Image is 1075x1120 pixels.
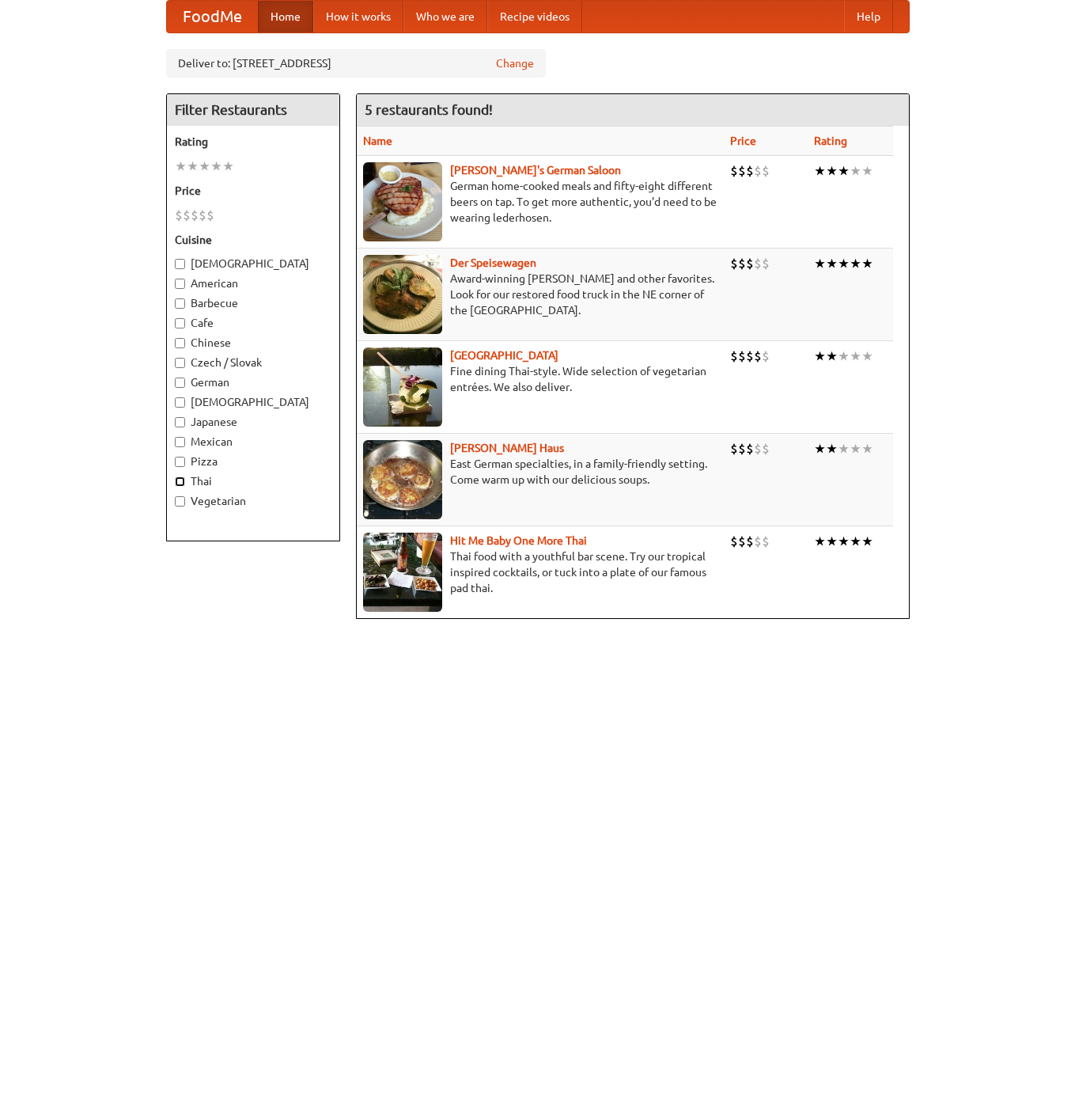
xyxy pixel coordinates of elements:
li: $ [762,347,770,365]
input: [DEMOGRAPHIC_DATA] [175,259,185,269]
li: $ [738,533,746,550]
li: ★ [826,533,838,550]
a: Rating [814,135,847,147]
label: Thai [175,473,331,489]
li: $ [175,207,183,224]
input: Mexican [175,437,185,447]
input: Czech / Slovak [175,358,185,368]
input: American [175,279,185,289]
img: speisewagen.jpg [363,255,442,334]
li: ★ [850,162,861,180]
a: Der Speisewagen [450,256,536,269]
li: $ [754,347,762,365]
div: Deliver to: [STREET_ADDRESS] [166,49,546,78]
li: ★ [199,158,210,175]
li: ★ [210,158,222,175]
li: ★ [175,158,187,175]
li: $ [746,162,754,180]
input: Pizza [175,457,185,467]
a: Name [363,135,392,147]
label: Mexican [175,434,331,450]
a: Who we are [403,1,487,32]
input: Chinese [175,338,185,348]
input: Thai [175,476,185,487]
li: $ [738,162,746,180]
li: ★ [826,255,838,272]
input: Cafe [175,318,185,328]
li: $ [738,440,746,457]
input: Vegetarian [175,496,185,507]
a: Hit Me Baby One More Thai [450,534,587,547]
li: ★ [814,440,826,457]
li: ★ [838,533,850,550]
a: Price [730,135,756,147]
p: Award-winning [PERSON_NAME] and other favorites. Look for our restored food truck in the NE corne... [363,271,717,318]
input: Japanese [175,417,185,427]
a: FoodMe [167,1,258,32]
li: $ [746,533,754,550]
li: ★ [861,440,873,457]
p: German home-cooked meals and fifty-eight different beers on tap. To get more authentic, you'd nee... [363,178,717,226]
li: $ [746,347,754,365]
input: [DEMOGRAPHIC_DATA] [175,397,185,408]
li: $ [762,255,770,272]
label: [DEMOGRAPHIC_DATA] [175,256,331,271]
a: How it works [313,1,403,32]
label: Chinese [175,335,331,351]
li: ★ [861,255,873,272]
label: Japanese [175,414,331,430]
h5: Cuisine [175,232,331,248]
li: ★ [222,158,234,175]
h5: Price [175,183,331,199]
label: Barbecue [175,295,331,311]
li: ★ [850,347,861,365]
li: $ [206,207,214,224]
li: ★ [814,162,826,180]
li: ★ [826,440,838,457]
a: [PERSON_NAME] Haus [450,442,564,454]
input: Barbecue [175,298,185,309]
a: [GEOGRAPHIC_DATA] [450,349,558,362]
a: [PERSON_NAME]'s German Saloon [450,164,621,177]
label: American [175,275,331,291]
li: $ [762,162,770,180]
li: $ [730,162,738,180]
li: ★ [838,347,850,365]
li: ★ [838,440,850,457]
a: Change [496,55,534,71]
li: ★ [814,347,826,365]
label: Vegetarian [175,493,331,509]
li: $ [730,347,738,365]
input: German [175,378,185,388]
li: ★ [826,347,838,365]
li: $ [730,533,738,550]
li: $ [191,207,199,224]
h4: Filter Restaurants [167,94,339,126]
li: $ [754,255,762,272]
li: ★ [826,162,838,180]
li: ★ [861,533,873,550]
li: ★ [814,255,826,272]
li: $ [762,533,770,550]
img: kohlhaus.jpg [363,440,442,519]
li: $ [754,533,762,550]
label: Pizza [175,454,331,469]
li: $ [730,255,738,272]
li: ★ [861,347,873,365]
a: Recipe videos [487,1,582,32]
p: East German specialties, in a family-friendly setting. Come warm up with our delicious soups. [363,456,717,488]
li: $ [754,162,762,180]
a: Home [258,1,313,32]
ng-pluralize: 5 restaurants found! [365,102,493,117]
li: ★ [861,162,873,180]
li: ★ [850,533,861,550]
li: ★ [838,162,850,180]
img: esthers.jpg [363,162,442,241]
li: ★ [850,255,861,272]
li: $ [754,440,762,457]
li: $ [738,347,746,365]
